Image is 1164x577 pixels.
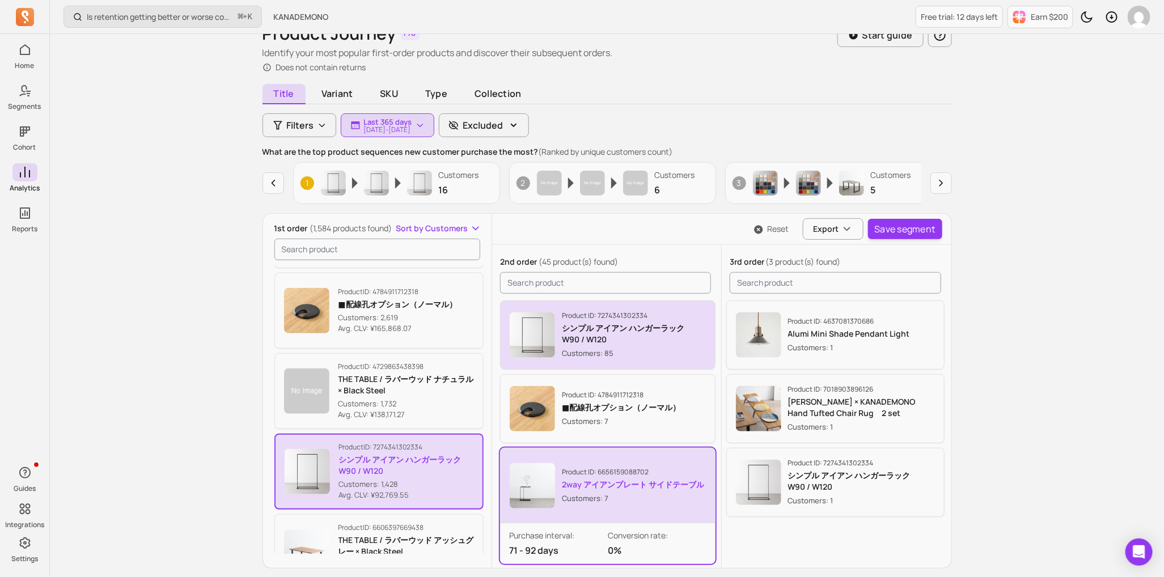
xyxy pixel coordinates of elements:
input: search product [500,272,711,294]
p: シンプル アイアン ハンガーラック W90 / W120 [562,323,706,345]
p: Cohort [14,143,36,152]
p: 2nd order [500,256,711,268]
h1: Product Journey [263,23,396,44]
p: Customers: 7 [562,415,680,427]
p: 71 - 92 days [509,544,608,557]
p: Avg. CLV: ¥92,769.55 [339,490,474,501]
span: + [238,11,252,23]
button: Toggle dark mode [1076,6,1098,28]
p: Is retention getting better or worse compared to last year? [87,11,234,23]
span: Filters [287,118,314,132]
span: (Ranked by unique customers count) [539,146,673,157]
button: ProductID: 4729863438398THE TABLE / ラバーウッド ナチュラル × Black SteelCustomers: 1,732Avg. CLV: ¥138,171.27 [274,353,484,429]
p: Alumi Mini Shade Pendant Light [788,328,910,340]
p: Customers: 7 [562,493,704,504]
p: Free trial: 12 days left [921,11,998,23]
p: シンプル アイアン ハンガーラック W90 / W120 [788,470,935,493]
img: Product image [580,171,605,196]
span: (1,584 products found) [310,223,392,234]
p: [DATE] - [DATE] [364,126,412,133]
p: Segments [9,102,41,111]
p: Product ID: 7274341302334 [562,311,706,320]
p: Does not contain returns [276,62,366,73]
p: 6 [655,183,695,197]
p: Avg. CLV: ¥138,171.27 [338,409,475,421]
img: Product image [407,171,432,196]
p: Settings [11,554,38,563]
button: Start guide [837,23,924,47]
p: Product ID: 4784911712318 [338,287,457,296]
p: 1st order [274,223,392,234]
p: Avg. CLV: ¥165,868.07 [338,323,457,334]
span: KANADEMONO [273,11,328,23]
img: Product image [736,460,781,505]
button: Product imageProduct ID: 7274341302334シンプル アイアン ハンガーラック W90 / W120Customers: 1 [726,448,945,517]
img: Product image [284,288,329,333]
p: 0% [608,544,706,557]
p: Last 365 days [364,117,412,126]
p: Reports [12,224,37,234]
p: Customers: 1 [788,495,935,506]
p: Customers: 1,732 [338,398,475,410]
button: Product imageProduct ID: 66561590887022way アイアンプレート サイドテーブルCustomers: 7 [500,448,716,523]
span: Variant [310,84,365,103]
img: Product image [510,463,555,508]
p: Excluded [463,118,503,132]
button: ProductID: 4784911712318■配線孔オプション（ノーマル）Customers: 2,619Avg. CLV: ¥165,868.07 [274,273,484,349]
p: Start guide [862,28,913,42]
button: 1Product imageProduct imageProduct imageCustomers16 [293,162,500,204]
img: Product image [510,386,555,431]
button: Excluded [439,113,529,137]
button: 3Product imageProduct imageProduct imageCustomers5 [725,162,932,204]
span: 3 [733,176,746,190]
img: avatar [1128,6,1150,28]
p: シンプル アイアン ハンガーラック W90 / W120 [339,454,474,477]
button: Is retention getting better or worse compared to last year?⌘+K [64,6,262,28]
img: Product image [736,386,781,431]
button: Product imageProduct ID: 7018903896126[PERSON_NAME] × KANADEMONO Hand Tufted Chair Rug 2 setCusto... [726,374,945,443]
p: Customers: 1 [788,342,910,353]
p: Analytics [10,184,40,193]
p: 3rd order [730,256,941,268]
img: Product image [796,171,821,196]
p: Integrations [5,520,44,529]
p: Product ID: 4729863438398 [338,362,475,371]
p: Product ID: 7018903896126 [788,385,935,394]
p: 16 [439,183,479,197]
p: Customers [871,169,911,181]
img: Product image [753,171,778,196]
button: 2Product imageProduct imageProduct imageCustomers6 [509,162,716,204]
button: Reset [745,223,798,235]
a: Free trial: 12 days left [916,6,1003,28]
p: Customers: 1,428 [339,479,474,490]
p: THE TABLE / ラバーウッド ナチュラル × Black Steel [338,374,475,396]
p: THE TABLE / ラバーウッド アッシュグレー × Black Steel [338,534,475,557]
button: Product imageProduct ID: 7274341302334シンプル アイアン ハンガーラック W90 / W120Customers: 85 [500,300,716,370]
p: Product ID: 7274341302334 [339,443,474,452]
span: Collection [463,84,532,103]
kbd: ⌘ [238,10,244,24]
button: Filters [263,113,336,137]
img: Product image [623,171,648,196]
button: Product imageProduct ID: 4637081370686Alumi Mini Shade Pendant LightCustomers: 1 [726,300,945,370]
img: Product image [284,529,329,575]
p: Customers: 85 [562,347,706,359]
span: Sort by Customers [396,223,468,234]
p: Purchase interval: [509,530,608,541]
p: Product ID: 4784911712318 [562,391,680,400]
span: 1 [300,176,314,190]
button: Guides [12,461,37,495]
p: Customers: 1 [788,421,935,432]
kbd: K [248,12,252,22]
button: Last 365 days[DATE]-[DATE] [341,113,434,137]
p: Product ID: 6606397669438 [338,523,475,532]
img: Product image [537,171,562,196]
p: Earn $200 [1031,11,1068,23]
img: Product image [364,171,389,196]
button: ProductID: 7274341302334シンプル アイアン ハンガーラック W90 / W120Customers: 1,428Avg. CLV: ¥92,769.55 [274,434,484,510]
button: Earn $200 [1008,6,1073,28]
span: Export [814,223,839,235]
p: What are the top product sequences new customer purchase the most? [263,146,952,158]
p: Product ID: 6656159088702 [562,468,704,477]
button: Save segment [868,219,942,239]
